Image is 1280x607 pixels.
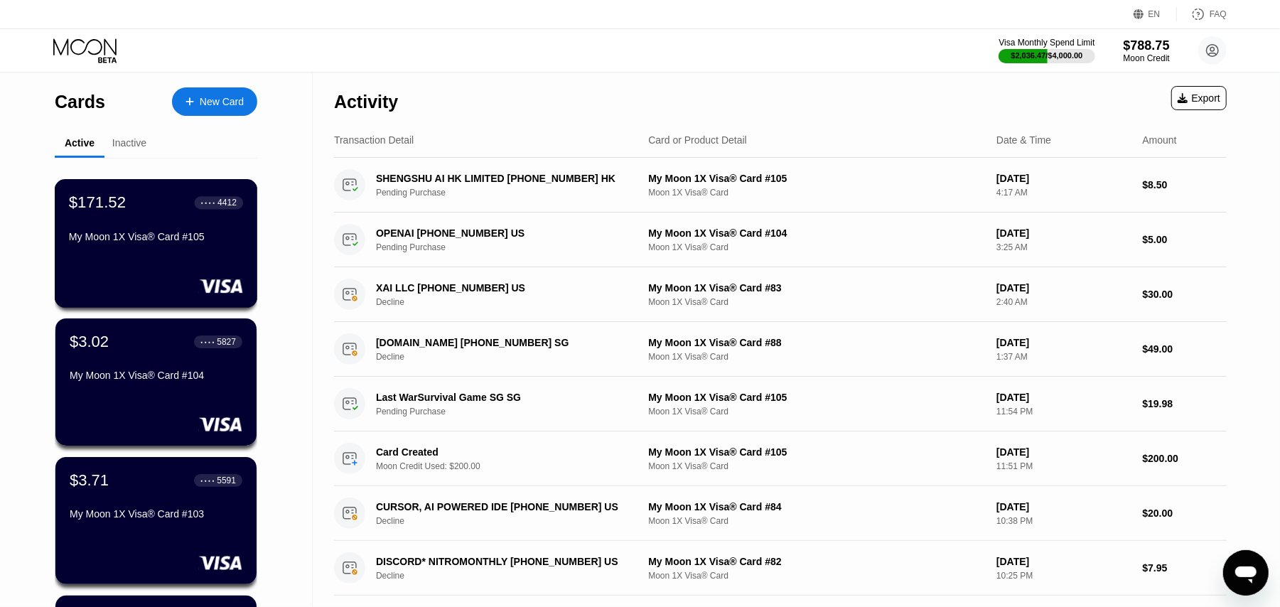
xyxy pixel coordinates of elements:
[334,377,1227,431] div: Last WarSurvival Game SG SGPending PurchaseMy Moon 1X Visa® Card #105Moon 1X Visa® Card[DATE]11:5...
[65,137,95,149] div: Active
[996,134,1051,146] div: Date & Time
[996,242,1131,252] div: 3:25 AM
[996,188,1131,198] div: 4:17 AM
[69,231,243,242] div: My Moon 1X Visa® Card #105
[648,337,985,348] div: My Moon 1X Visa® Card #88
[1143,562,1227,574] div: $7.95
[1011,51,1083,60] div: $2,036.47 / $4,000.00
[996,461,1131,471] div: 11:51 PM
[996,173,1131,184] div: [DATE]
[334,431,1227,486] div: Card CreatedMoon Credit Used: $200.00My Moon 1X Visa® Card #105Moon 1X Visa® Card[DATE]11:51 PM$2...
[334,486,1227,541] div: CURSOR, AI POWERED IDE [PHONE_NUMBER] USDeclineMy Moon 1X Visa® Card #84Moon 1X Visa® Card[DATE]1...
[1223,550,1269,596] iframe: Button to launch messaging window
[55,180,257,307] div: $171.52● ● ● ●4412My Moon 1X Visa® Card #105
[1134,7,1177,21] div: EN
[996,297,1131,307] div: 2:40 AM
[648,173,985,184] div: My Moon 1X Visa® Card #105
[1143,179,1227,190] div: $8.50
[1124,53,1170,63] div: Moon Credit
[648,352,985,362] div: Moon 1X Visa® Card
[70,471,109,490] div: $3.71
[996,556,1131,567] div: [DATE]
[1177,7,1227,21] div: FAQ
[69,193,126,212] div: $171.52
[334,267,1227,322] div: XAI LLC [PHONE_NUMBER] USDeclineMy Moon 1X Visa® Card #83Moon 1X Visa® Card[DATE]2:40 AM$30.00
[996,352,1131,362] div: 1:37 AM
[648,297,985,307] div: Moon 1X Visa® Card
[376,337,630,348] div: [DOMAIN_NAME] [PHONE_NUMBER] SG
[648,516,985,526] div: Moon 1X Visa® Card
[648,556,985,567] div: My Moon 1X Visa® Card #82
[648,501,985,512] div: My Moon 1X Visa® Card #84
[996,446,1131,458] div: [DATE]
[648,242,985,252] div: Moon 1X Visa® Card
[648,227,985,239] div: My Moon 1X Visa® Card #104
[999,38,1095,63] div: Visa Monthly Spend Limit$2,036.47/$4,000.00
[334,322,1227,377] div: [DOMAIN_NAME] [PHONE_NUMBER] SGDeclineMy Moon 1X Visa® Card #88Moon 1X Visa® Card[DATE]1:37 AM$49.00
[1124,38,1170,53] div: $788.75
[996,516,1131,526] div: 10:38 PM
[648,134,747,146] div: Card or Product Detail
[376,297,649,307] div: Decline
[996,407,1131,417] div: 11:54 PM
[996,227,1131,239] div: [DATE]
[334,158,1227,213] div: SHENGSHU AI HK LIMITED [PHONE_NUMBER] HKPending PurchaseMy Moon 1X Visa® Card #105Moon 1X Visa® C...
[376,407,649,417] div: Pending Purchase
[648,446,985,458] div: My Moon 1X Visa® Card #105
[996,571,1131,581] div: 10:25 PM
[334,541,1227,596] div: DISCORD* NITROMONTHLY [PHONE_NUMBER] USDeclineMy Moon 1X Visa® Card #82Moon 1X Visa® Card[DATE]10...
[996,392,1131,403] div: [DATE]
[70,370,242,381] div: My Moon 1X Visa® Card #104
[55,92,105,112] div: Cards
[376,392,630,403] div: Last WarSurvival Game SG SG
[376,516,649,526] div: Decline
[996,501,1131,512] div: [DATE]
[217,476,236,485] div: 5591
[648,188,985,198] div: Moon 1X Visa® Card
[1143,134,1177,146] div: Amount
[1143,453,1227,464] div: $200.00
[648,407,985,417] div: Moon 1X Visa® Card
[648,392,985,403] div: My Moon 1X Visa® Card #105
[334,134,414,146] div: Transaction Detail
[1143,398,1227,409] div: $19.98
[376,173,630,184] div: SHENGSHU AI HK LIMITED [PHONE_NUMBER] HK
[648,282,985,294] div: My Moon 1X Visa® Card #83
[999,38,1095,48] div: Visa Monthly Spend Limit
[200,340,215,344] div: ● ● ● ●
[55,318,257,446] div: $3.02● ● ● ●5827My Moon 1X Visa® Card #104
[376,461,649,471] div: Moon Credit Used: $200.00
[1143,343,1227,355] div: $49.00
[200,478,215,483] div: ● ● ● ●
[112,137,146,149] div: Inactive
[376,556,630,567] div: DISCORD* NITROMONTHLY [PHONE_NUMBER] US
[1149,9,1161,19] div: EN
[376,188,649,198] div: Pending Purchase
[201,200,215,205] div: ● ● ● ●
[376,352,649,362] div: Decline
[334,213,1227,267] div: OPENAI [PHONE_NUMBER] USPending PurchaseMy Moon 1X Visa® Card #104Moon 1X Visa® Card[DATE]3:25 AM...
[648,461,985,471] div: Moon 1X Visa® Card
[376,282,630,294] div: XAI LLC [PHONE_NUMBER] US
[996,282,1131,294] div: [DATE]
[55,457,257,584] div: $3.71● ● ● ●5591My Moon 1X Visa® Card #103
[200,96,244,108] div: New Card
[70,333,109,351] div: $3.02
[217,337,236,347] div: 5827
[1171,86,1227,110] div: Export
[376,242,649,252] div: Pending Purchase
[648,571,985,581] div: Moon 1X Visa® Card
[1124,38,1170,63] div: $788.75Moon Credit
[376,446,630,458] div: Card Created
[1210,9,1227,19] div: FAQ
[1143,507,1227,519] div: $20.00
[1178,92,1220,104] div: Export
[217,198,237,208] div: 4412
[996,337,1131,348] div: [DATE]
[376,571,649,581] div: Decline
[334,92,398,112] div: Activity
[1143,234,1227,245] div: $5.00
[1143,289,1227,300] div: $30.00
